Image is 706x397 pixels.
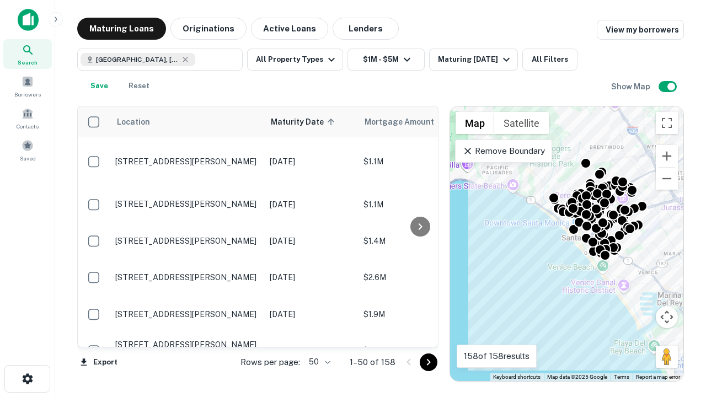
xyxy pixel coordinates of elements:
[656,145,678,167] button: Zoom in
[170,18,247,40] button: Originations
[3,39,52,69] a: Search
[456,112,494,134] button: Show street map
[522,49,577,71] button: All Filters
[597,20,684,40] a: View my borrowers
[18,58,38,67] span: Search
[494,112,549,134] button: Show satellite imagery
[347,49,425,71] button: $1M - $5M
[614,374,629,380] a: Terms (opens in new tab)
[240,356,300,369] p: Rows per page:
[115,199,259,209] p: [STREET_ADDRESS][PERSON_NAME]
[264,106,358,137] th: Maturity Date
[121,75,157,97] button: Reset
[20,154,36,163] span: Saved
[462,144,544,158] p: Remove Boundary
[493,373,541,381] button: Keyboard shortcuts
[464,350,529,363] p: 158 of 158 results
[453,367,489,381] a: Open this area in Google Maps (opens a new window)
[450,106,683,381] div: 0 0
[363,271,474,283] p: $2.6M
[110,106,264,137] th: Location
[651,309,706,362] iframe: Chat Widget
[438,53,513,66] div: Maturing [DATE]
[358,106,479,137] th: Mortgage Amount
[270,345,352,357] p: [DATE]
[251,18,328,40] button: Active Loans
[363,155,474,168] p: $1.1M
[363,345,474,357] p: $3.4M
[270,271,352,283] p: [DATE]
[429,49,518,71] button: Maturing [DATE]
[96,55,179,65] span: [GEOGRAPHIC_DATA], [GEOGRAPHIC_DATA], [GEOGRAPHIC_DATA]
[77,354,120,371] button: Export
[270,308,352,320] p: [DATE]
[247,49,343,71] button: All Property Types
[636,374,680,380] a: Report a map error
[270,198,352,211] p: [DATE]
[363,308,474,320] p: $1.9M
[77,18,166,40] button: Maturing Loans
[115,157,259,167] p: [STREET_ADDRESS][PERSON_NAME]
[3,135,52,165] a: Saved
[420,353,437,371] button: Go to next page
[3,71,52,101] a: Borrowers
[547,374,607,380] span: Map data ©2025 Google
[115,309,259,319] p: [STREET_ADDRESS][PERSON_NAME]
[611,81,652,93] h6: Show Map
[656,168,678,190] button: Zoom out
[18,9,39,31] img: capitalize-icon.png
[3,103,52,133] a: Contacts
[363,198,474,211] p: $1.1M
[270,155,352,168] p: [DATE]
[333,18,399,40] button: Lenders
[656,306,678,328] button: Map camera controls
[304,354,332,370] div: 50
[14,90,41,99] span: Borrowers
[270,235,352,247] p: [DATE]
[115,272,259,282] p: [STREET_ADDRESS][PERSON_NAME]
[365,115,448,128] span: Mortgage Amount
[115,340,259,350] p: [STREET_ADDRESS][PERSON_NAME]
[82,75,117,97] button: Save your search to get updates of matches that match your search criteria.
[115,236,259,246] p: [STREET_ADDRESS][PERSON_NAME]
[116,115,150,128] span: Location
[271,115,338,128] span: Maturity Date
[350,356,395,369] p: 1–50 of 158
[656,112,678,134] button: Toggle fullscreen view
[363,235,474,247] p: $1.4M
[453,367,489,381] img: Google
[17,122,39,131] span: Contacts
